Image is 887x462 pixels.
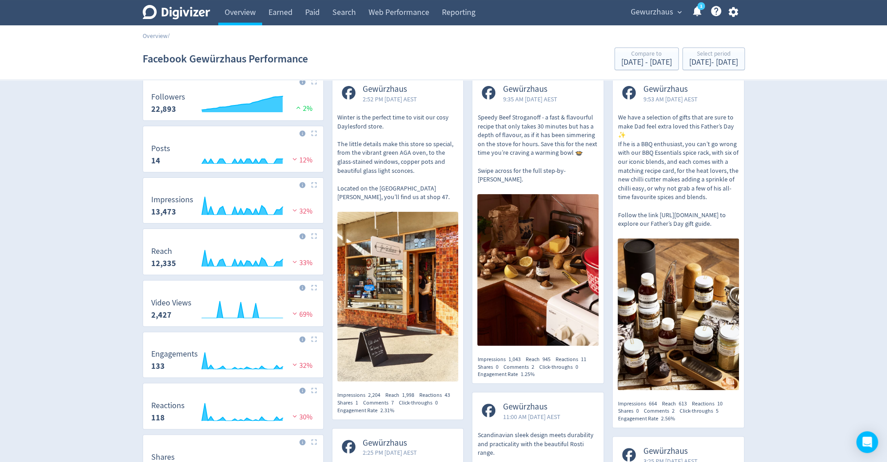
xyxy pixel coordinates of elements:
[147,247,320,271] svg: Reach 12,335
[290,258,312,267] span: 33%
[636,407,638,414] span: 0
[337,399,363,407] div: Shares
[311,387,317,393] img: Placeholder
[676,8,684,16] span: expand_more
[151,206,176,217] strong: 13,473
[363,438,417,448] span: Gewürzhaus
[539,363,583,371] div: Click-throughs
[503,402,560,412] span: Gewürzhaus
[290,207,299,214] img: negative-performance.svg
[697,2,705,10] a: 1
[290,156,312,165] span: 12%
[715,407,718,414] span: 5
[380,407,394,414] span: 2.31%
[435,399,438,406] span: 0
[477,113,599,184] p: Speedy Beef Stroganoff - a fast & flavourful recipe that only takes 30 minutes but has a depth of...
[290,310,299,317] img: negative-performance.svg
[402,391,414,399] span: 1,998
[555,356,591,363] div: Reactions
[151,155,160,166] strong: 14
[648,400,657,407] span: 664
[363,84,417,95] span: Gewürzhaus
[621,51,672,58] div: Compare to
[363,95,417,104] span: 2:52 PM [DATE] AEST
[678,400,686,407] span: 613
[495,363,498,371] span: 0
[472,75,604,348] a: Gewürzhaus9:35 AM [DATE] AESTSpeedy Beef Stroganoff - a fast & flavourful recipe that only takes ...
[477,371,539,378] div: Engagement Rate
[621,58,672,67] div: [DATE] - [DATE]
[717,400,722,407] span: 10
[689,51,738,58] div: Select period
[290,310,312,319] span: 69%
[477,356,525,363] div: Impressions
[151,298,192,308] dt: Video Views
[643,446,697,457] span: Gewürzhaus
[147,401,320,425] svg: Reactions 118
[503,84,557,95] span: Gewürzhaus
[618,113,739,229] p: We have a selection of gifts that are sure to make Dad feel extra loved this Father’s Day ✨ If he...
[419,391,455,399] div: Reactions
[385,391,419,399] div: Reach
[661,415,675,422] span: 2.56%
[290,361,312,370] span: 32%
[294,104,303,111] img: positive-performance.svg
[671,407,674,414] span: 2
[700,3,702,10] text: 1
[290,413,299,419] img: negative-performance.svg
[531,363,534,371] span: 2
[613,75,744,393] a: Gewürzhaus9:53 AM [DATE] AESTWe have a selection of gifts that are sure to make Dad feel extra lo...
[689,58,738,67] div: [DATE] - [DATE]
[391,399,394,406] span: 7
[368,391,380,399] span: 2,204
[682,48,745,70] button: Select period[DATE]- [DATE]
[168,32,170,40] span: /
[856,431,878,453] div: Open Intercom Messenger
[445,391,450,399] span: 43
[662,400,691,408] div: Reach
[628,5,684,19] button: Gewurzhaus
[290,258,299,265] img: negative-performance.svg
[503,412,560,421] span: 11:00 AM [DATE] AEST
[143,32,168,40] a: Overview
[643,407,679,415] div: Comments
[290,361,299,368] img: negative-performance.svg
[580,356,586,363] span: 11
[399,399,443,407] div: Click-throughs
[311,182,317,188] img: Placeholder
[363,448,417,457] span: 2:25 PM [DATE] AEST
[151,310,172,320] strong: 2,427
[503,363,539,371] div: Comments
[337,391,385,399] div: Impressions
[311,439,317,445] img: Placeholder
[151,104,176,114] strong: 22,893
[143,44,308,73] h1: Facebook Gewürzhaus Performance
[337,407,399,414] div: Engagement Rate
[679,407,723,415] div: Click-throughs
[290,413,312,422] span: 30%
[147,195,320,219] svg: Impressions 13,473
[151,349,198,359] dt: Engagements
[614,48,679,70] button: Compare to[DATE] - [DATE]
[363,399,399,407] div: Comments
[151,412,165,423] strong: 118
[151,246,176,257] dt: Reach
[151,143,170,154] dt: Posts
[311,233,317,239] img: Placeholder
[520,371,534,378] span: 1.25%
[151,195,193,205] dt: Impressions
[311,336,317,342] img: Placeholder
[147,144,320,168] svg: Posts 14
[147,93,320,117] svg: Followers 22,893
[618,415,680,423] div: Engagement Rate
[151,400,185,411] dt: Reactions
[332,75,464,384] a: Gewürzhaus2:52 PM [DATE] AESTWinter is the perfect time to visit our cosy Daylesford store. The l...
[477,363,503,371] div: Shares
[151,92,185,102] dt: Followers
[691,400,727,408] div: Reactions
[503,95,557,104] span: 9:35 AM [DATE] AEST
[294,104,312,113] span: 2%
[151,258,176,269] strong: 12,335
[311,130,317,136] img: Placeholder
[631,5,673,19] span: Gewurzhaus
